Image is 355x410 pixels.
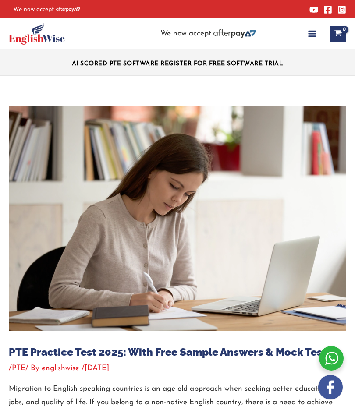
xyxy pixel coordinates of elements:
[12,364,25,372] a: PTE
[9,346,346,358] h1: PTE Practice Test 2025: With Free Sample Answers & Mock Test
[65,53,290,71] aside: Header Widget 1
[42,364,79,372] span: englishwise
[9,23,65,45] img: cropped-ew-logo
[56,7,80,12] img: Afterpay-Logo
[85,364,109,372] span: [DATE]
[318,375,343,399] img: white-facebook.png
[337,5,346,14] a: Instagram
[309,5,318,14] a: YouTube
[72,60,284,67] a: AI SCORED PTE SOFTWARE REGISTER FOR FREE SOFTWARE TRIAL
[13,5,54,14] span: We now accept
[9,363,346,374] div: / / By /
[213,29,256,38] img: Afterpay-Logo
[42,364,82,372] a: englishwise
[160,29,211,38] span: We now accept
[323,5,332,14] a: Facebook
[156,29,260,39] aside: Header Widget 2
